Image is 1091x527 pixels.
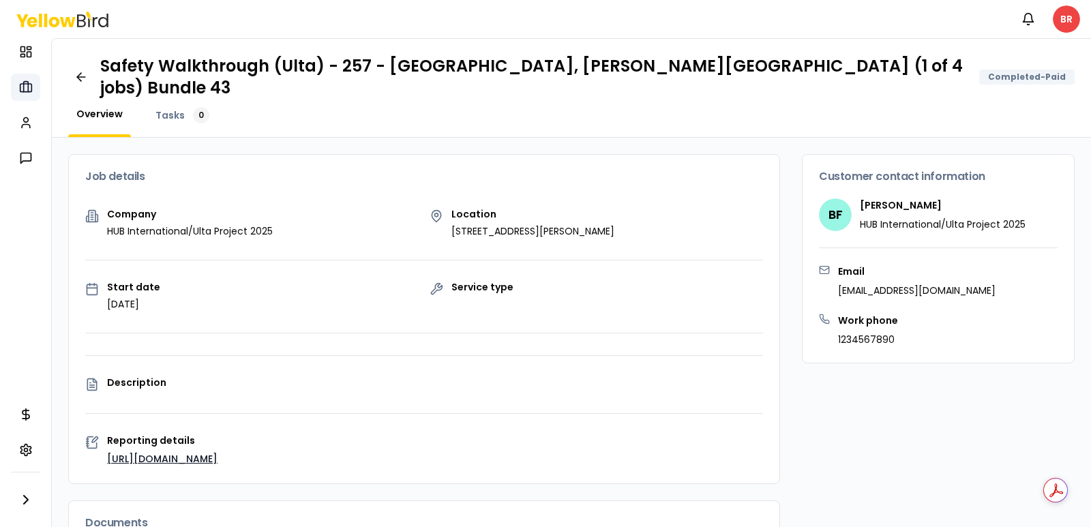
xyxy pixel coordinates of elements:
[147,107,218,123] a: Tasks0
[979,70,1075,85] div: Completed-Paid
[819,171,1058,182] h3: Customer contact information
[838,333,898,346] p: 1234567890
[838,265,996,278] h3: Email
[107,224,273,238] p: HUB International/Ulta Project 2025
[451,282,513,292] p: Service type
[838,284,996,297] p: [EMAIL_ADDRESS][DOMAIN_NAME]
[107,378,763,387] p: Description
[860,217,1026,231] p: HUB International/Ulta Project 2025
[107,452,218,466] a: [URL][DOMAIN_NAME]
[155,108,185,122] span: Tasks
[819,198,852,231] span: BF
[193,107,209,123] div: 0
[85,171,763,182] h3: Job details
[838,314,898,327] h3: Work phone
[107,436,763,445] p: Reporting details
[107,209,273,219] p: Company
[68,107,131,121] a: Overview
[107,282,160,292] p: Start date
[451,224,614,238] p: [STREET_ADDRESS][PERSON_NAME]
[451,209,614,219] p: Location
[100,55,968,99] h1: Safety Walkthrough (Ulta) - 257 - [GEOGRAPHIC_DATA], [PERSON_NAME][GEOGRAPHIC_DATA] (1 of 4 jobs)...
[76,107,123,121] span: Overview
[107,297,160,311] p: [DATE]
[1053,5,1080,33] span: BR
[860,198,1026,212] h4: [PERSON_NAME]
